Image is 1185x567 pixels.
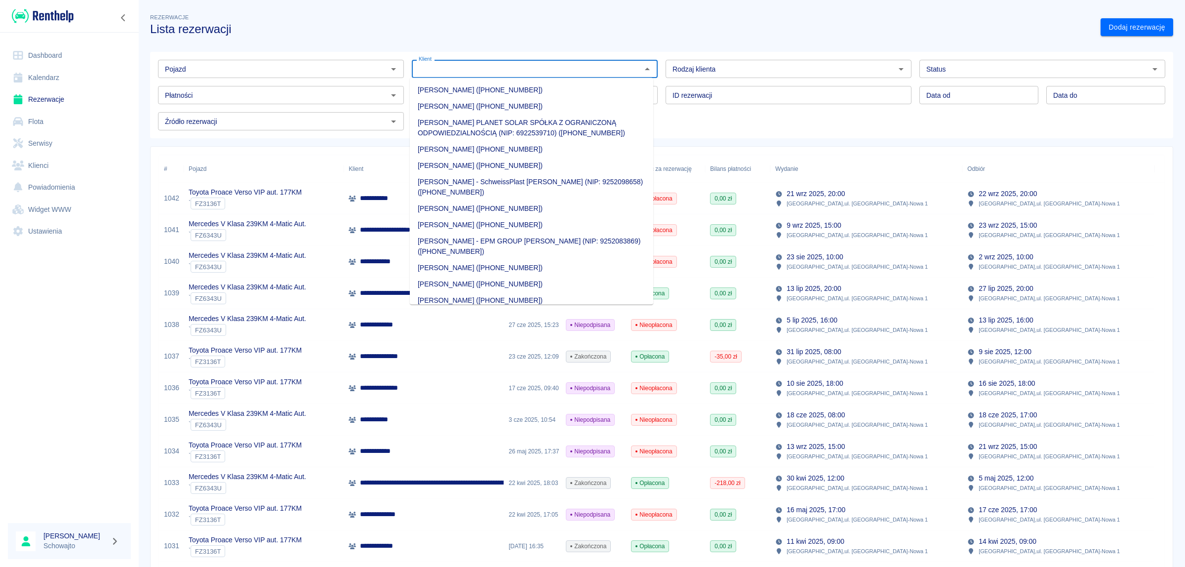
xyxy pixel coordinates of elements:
div: 26 maj 2025, 17:37 [504,436,561,467]
a: 1039 [164,288,179,298]
p: [GEOGRAPHIC_DATA] , ul. [GEOGRAPHIC_DATA]-Nowa 1 [979,420,1120,429]
p: [GEOGRAPHIC_DATA] , ul. [GEOGRAPHIC_DATA]-Nowa 1 [979,389,1120,398]
span: Nieopłacona [632,510,676,519]
a: 1042 [164,193,179,203]
span: -35,00 zł [711,352,741,361]
p: 27 lip 2025, 20:00 [979,283,1033,294]
p: 13 lip 2025, 20:00 [787,283,841,294]
p: Mercedes V Klasa 239KM 4-Matic Aut. [189,408,306,419]
p: [GEOGRAPHIC_DATA] , ul. [GEOGRAPHIC_DATA]-Nowa 1 [787,515,928,524]
span: 0,00 zł [711,194,736,203]
p: [GEOGRAPHIC_DATA] , ul. [GEOGRAPHIC_DATA]-Nowa 1 [787,199,928,208]
div: ` [189,229,306,241]
p: [GEOGRAPHIC_DATA] , ul. [GEOGRAPHIC_DATA]-Nowa 1 [787,547,928,556]
div: 23 cze 2025, 12:09 [504,341,561,372]
p: 18 cze 2025, 08:00 [787,410,845,420]
span: Nieopłacona [632,321,676,329]
span: -218,00 zł [711,479,744,487]
button: Zamknij [640,62,654,76]
div: ` [189,198,302,209]
span: Nieopłacona [632,415,676,424]
span: Nieopłacona [632,194,676,203]
p: Mercedes V Klasa 239KM 4-Matic Aut. [189,219,306,229]
p: [GEOGRAPHIC_DATA] , ul. [GEOGRAPHIC_DATA]-Nowa 1 [979,325,1120,334]
p: 5 lip 2025, 16:00 [787,315,837,325]
li: [PERSON_NAME] ([PHONE_NUMBER]) [410,158,653,174]
div: 3 cze 2025, 10:54 [504,404,561,436]
p: [GEOGRAPHIC_DATA] , ul. [GEOGRAPHIC_DATA]-Nowa 1 [979,515,1120,524]
p: 16 maj 2025, 17:00 [787,505,845,515]
span: Zakończona [566,479,610,487]
a: Renthelp logo [8,8,74,24]
li: [PERSON_NAME] ([PHONE_NUMBER]) [410,201,653,217]
span: Rezerwacje [150,14,189,20]
p: 10 sie 2025, 18:00 [787,378,843,389]
li: [PERSON_NAME] ([PHONE_NUMBER]) [410,98,653,115]
p: [GEOGRAPHIC_DATA] , ul. [GEOGRAPHIC_DATA]-Nowa 1 [979,262,1120,271]
span: FZ6343U [191,485,226,492]
span: 0,00 zł [711,415,736,424]
div: 22 kwi 2025, 18:03 [504,467,561,499]
a: 1034 [164,446,179,456]
span: Zakończona [566,542,610,551]
div: ` [189,324,306,336]
div: # [159,155,184,183]
a: Powiadomienia [8,176,131,199]
button: Otwórz [894,62,908,76]
div: 17 cze 2025, 09:40 [504,372,561,404]
div: ` [189,545,302,557]
p: Toyota Proace Verso VIP aut. 177KM [189,187,302,198]
p: Schowajto [43,541,107,551]
p: [GEOGRAPHIC_DATA] , ul. [GEOGRAPHIC_DATA]-Nowa 1 [979,199,1120,208]
div: Klient [349,155,363,183]
span: 0,00 zł [711,226,736,235]
span: FZ3136T [191,358,225,365]
a: Serwisy [8,132,131,155]
div: Odbiór [967,155,985,183]
button: Otwórz [1148,62,1162,76]
div: 27 cze 2025, 15:23 [504,309,561,341]
a: 1035 [164,414,179,425]
button: Otwórz [387,115,400,128]
span: Opłacona [632,479,669,487]
p: [GEOGRAPHIC_DATA] , ul. [GEOGRAPHIC_DATA]-Nowa 1 [787,420,928,429]
p: 30 kwi 2025, 12:00 [787,473,844,484]
li: [PERSON_NAME] PLANET SOLAR SPÓŁKA Z OGRANICZONĄ ODPOWIEDZIALNOŚCIĄ (NIP: 6922539710) ([PHONE_NUMB... [410,115,653,141]
p: [GEOGRAPHIC_DATA] , ul. [GEOGRAPHIC_DATA]-Nowa 1 [787,484,928,492]
div: ` [189,514,302,526]
a: Ustawienia [8,220,131,243]
a: 1032 [164,509,179,520]
p: 5 maj 2025, 12:00 [979,473,1033,484]
p: 2 wrz 2025, 10:00 [979,252,1033,262]
p: 23 sie 2025, 10:00 [787,252,843,262]
div: ` [189,261,306,273]
p: Toyota Proace Verso VIP aut. 177KM [189,377,302,387]
p: [GEOGRAPHIC_DATA] , ul. [GEOGRAPHIC_DATA]-Nowa 1 [979,452,1120,461]
span: 0,00 zł [711,542,736,551]
p: [GEOGRAPHIC_DATA] , ul. [GEOGRAPHIC_DATA]-Nowa 1 [787,389,928,398]
a: Dodaj rezerwację [1101,18,1173,37]
a: Widget WWW [8,199,131,221]
a: Rezerwacje [8,88,131,111]
p: [GEOGRAPHIC_DATA] , ul. [GEOGRAPHIC_DATA]-Nowa 1 [787,325,928,334]
a: 1033 [164,478,179,488]
div: ` [189,292,306,304]
button: Otwórz [387,62,400,76]
a: Flota [8,111,131,133]
p: 9 wrz 2025, 15:00 [787,220,841,231]
p: [GEOGRAPHIC_DATA] , ul. [GEOGRAPHIC_DATA]-Nowa 1 [787,294,928,303]
span: Niepodpisana [566,415,614,424]
span: 0,00 zł [711,447,736,456]
li: [PERSON_NAME] - SchweissPlast [PERSON_NAME] (NIP: 9252098658) ([PHONE_NUMBER]) [410,174,653,201]
span: Niepodpisana [566,510,614,519]
a: Klienci [8,155,131,177]
p: 13 lip 2025, 16:00 [979,315,1033,325]
p: 11 kwi 2025, 09:00 [787,536,844,547]
span: Zakończona [566,352,610,361]
div: ` [189,356,302,367]
p: 16 sie 2025, 18:00 [979,378,1035,389]
li: [PERSON_NAME] ([PHONE_NUMBER]) [410,141,653,158]
div: Bilans płatności [705,155,770,183]
p: Toyota Proace Verso VIP aut. 177KM [189,345,302,356]
p: [GEOGRAPHIC_DATA] , ul. [GEOGRAPHIC_DATA]-Nowa 1 [787,357,928,366]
